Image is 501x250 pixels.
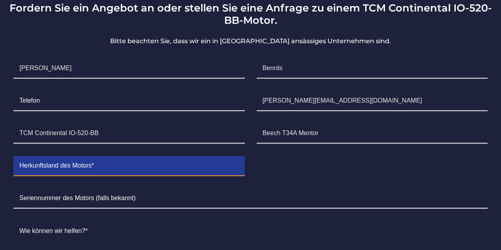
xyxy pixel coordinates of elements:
input: Email* [257,91,488,111]
input: Seriennummer des Motors (falls bekannt) [13,189,488,208]
p: Bitte beachten Sie, dass wir ein in [GEOGRAPHIC_DATA] ansässiges Unternehmen sind. [8,36,493,46]
input: Familien-oder Nachname* [257,59,488,78]
input: Vorname * [13,59,245,78]
input: Herkunftsland des Motors* [13,156,245,176]
input: Telefon [13,91,245,111]
input: Flugzeuge [257,124,488,143]
h3: Fordern Sie ein Angebot an oder stellen Sie eine Anfrage zu einem TCM Continental IO-520-BB-Motor. [8,2,493,26]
